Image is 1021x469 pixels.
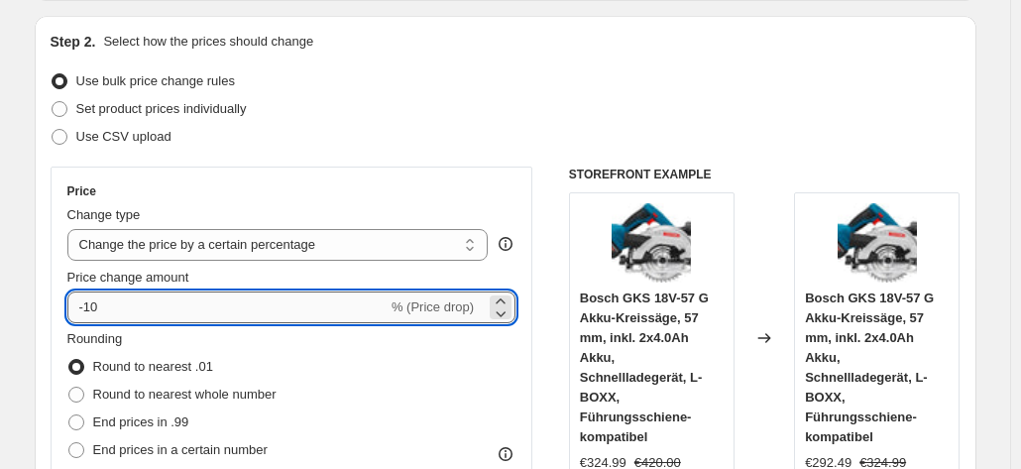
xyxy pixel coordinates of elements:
img: 71KHk1dZFiL_80x.jpg [838,203,917,283]
h6: STOREFRONT EXAMPLE [569,167,961,182]
span: Use CSV upload [76,129,171,144]
span: Bosch GKS 18V-57 G Akku-Kreissäge, 57 mm, inkl. 2x4.0Ah Akku, Schnellladegerät, L-BOXX, Führungss... [805,291,934,444]
span: Round to nearest .01 [93,359,213,374]
span: Use bulk price change rules [76,73,235,88]
span: Set product prices individually [76,101,247,116]
span: Bosch GKS 18V-57 G Akku-Kreissäge, 57 mm, inkl. 2x4.0Ah Akku, Schnellladegerät, L-BOXX, Führungss... [580,291,709,444]
span: Price change amount [67,270,189,285]
h2: Step 2. [51,32,96,52]
span: % (Price drop) [392,299,474,314]
div: help [496,234,515,254]
p: Select how the prices should change [103,32,313,52]
h3: Price [67,183,96,199]
input: -15 [67,292,388,323]
span: Rounding [67,331,123,346]
span: Change type [67,207,141,222]
img: 71KHk1dZFiL_80x.jpg [612,203,691,283]
span: End prices in a certain number [93,442,268,457]
span: End prices in .99 [93,414,189,429]
span: Round to nearest whole number [93,387,277,402]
